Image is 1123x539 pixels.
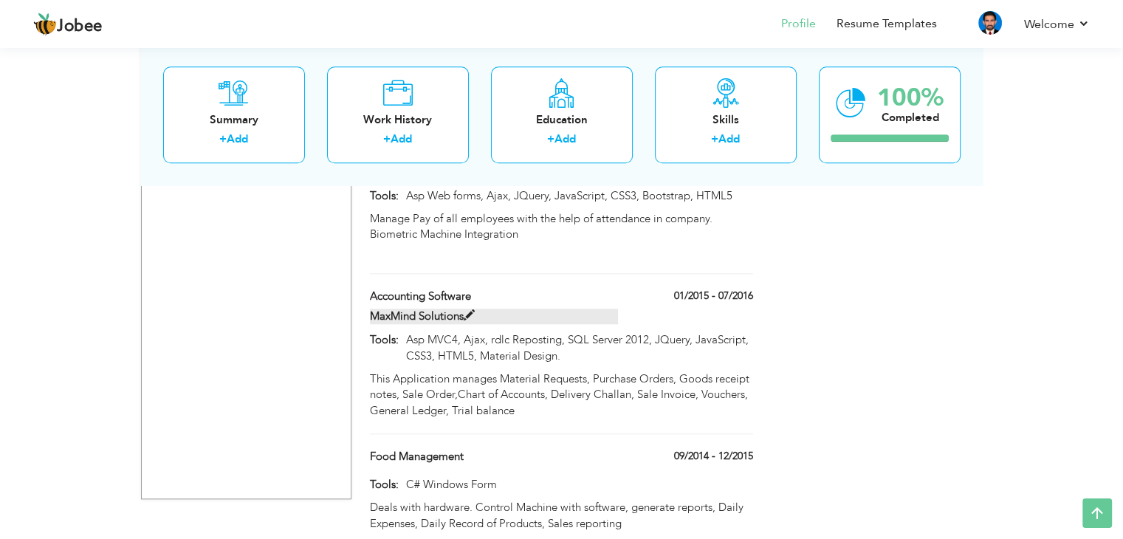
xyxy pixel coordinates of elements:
div: Summary [175,112,293,128]
label: + [383,132,391,148]
p: Asp MVC4, Ajax, rdlc Reposting, SQL Server 2012, JQuery, JavaScript, CSS3, HTML5, Material Design. [399,332,752,364]
label: + [547,132,554,148]
div: Education [503,112,621,128]
label: Accounting Software [370,289,618,304]
div: This Application manages Material Requests, Purchase Orders, Goods receipt notes, Sale Order,Char... [370,371,752,419]
label: Food Management [370,449,618,464]
div: Skills [667,112,785,128]
a: Add [391,132,412,147]
div: Deals with hardware. Control Machine with software, generate reports, Daily Expenses, Daily Recor... [370,500,752,532]
a: Profile [781,16,816,32]
div: 100% [877,86,944,110]
span: Jobee [57,18,103,35]
label: MaxMind Solutions [370,309,618,324]
label: 01/2015 - 07/2016 [674,289,753,303]
p: Asp Web forms, Ajax, JQuery, JavaScript, CSS3, Bootstrap, HTML5 [399,188,752,204]
img: Profile Img [978,11,1002,35]
label: + [711,132,718,148]
img: jobee.io [33,13,57,36]
div: Completed [877,110,944,126]
a: Add [554,132,576,147]
div: Manage Pay of all employees with the help of attendance in company. Biometric Machine Integration [370,211,752,258]
label: Tools: [370,188,399,204]
label: + [219,132,227,148]
a: Welcome [1024,16,1090,33]
a: Jobee [33,13,103,36]
a: Add [227,132,248,147]
label: Tools: [370,332,399,348]
p: C# Windows Form [399,477,752,492]
label: Tools: [370,477,399,492]
a: Resume Templates [837,16,937,32]
a: Add [718,132,740,147]
div: Work History [339,112,457,128]
label: 09/2014 - 12/2015 [674,449,753,464]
